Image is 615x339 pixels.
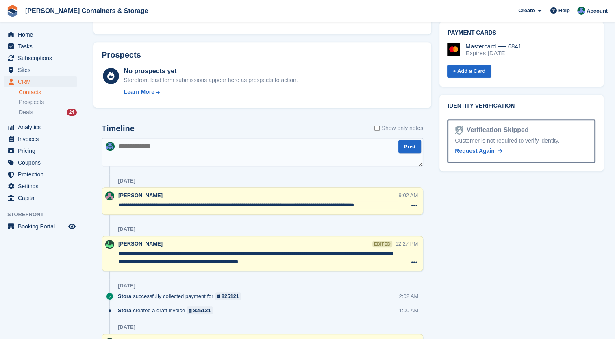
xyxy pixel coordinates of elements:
[372,241,392,247] div: edited
[118,241,163,247] span: [PERSON_NAME]
[399,306,418,314] div: 1:00 AM
[4,41,77,52] a: menu
[193,306,211,314] div: 825121
[518,7,535,15] span: Create
[18,29,67,40] span: Home
[448,103,595,109] h2: Identity verification
[118,306,131,314] span: Stora
[124,88,154,96] div: Learn More
[396,240,418,248] div: 12:27 PM
[4,122,77,133] a: menu
[22,4,151,17] a: [PERSON_NAME] Containers & Storage
[398,140,421,153] button: Post
[18,145,67,156] span: Pricing
[18,192,67,204] span: Capital
[374,124,380,133] input: Show only notes
[465,43,522,50] div: Mastercard •••• 6841
[399,292,418,300] div: 2:02 AM
[19,98,77,106] a: Prospects
[465,50,522,57] div: Expires [DATE]
[4,52,77,64] a: menu
[374,124,423,133] label: Show only notes
[455,147,502,155] a: Request Again
[19,89,77,96] a: Contacts
[118,292,131,300] span: Stora
[4,180,77,192] a: menu
[455,148,495,154] span: Request Again
[18,180,67,192] span: Settings
[102,124,135,133] h2: Timeline
[18,221,67,232] span: Booking Portal
[447,65,491,78] a: + Add a Card
[124,76,298,85] div: Storefront lead form submissions appear here as prospects to action.
[455,126,463,135] img: Identity Verification Ready
[4,64,77,76] a: menu
[463,125,529,135] div: Verification Skipped
[18,41,67,52] span: Tasks
[455,137,588,145] div: Customer is not required to verify identity.
[105,191,114,200] img: Julia Marcham
[4,76,77,87] a: menu
[18,76,67,87] span: CRM
[4,221,77,232] a: menu
[19,98,44,106] span: Prospects
[118,192,163,198] span: [PERSON_NAME]
[4,145,77,156] a: menu
[18,64,67,76] span: Sites
[67,109,77,116] div: 24
[398,191,418,199] div: 9:02 AM
[222,292,239,300] div: 825121
[118,178,135,184] div: [DATE]
[118,306,217,314] div: created a draft invoice
[4,169,77,180] a: menu
[7,5,19,17] img: stora-icon-8386f47178a22dfd0bd8f6a31ec36ba5ce8667c1dd55bd0f319d3a0aa187defe.svg
[124,66,298,76] div: No prospects yet
[19,109,33,116] span: Deals
[587,7,608,15] span: Account
[4,157,77,168] a: menu
[4,192,77,204] a: menu
[118,292,245,300] div: successfully collected payment for
[118,282,135,289] div: [DATE]
[187,306,213,314] a: 825121
[118,324,135,330] div: [DATE]
[558,7,570,15] span: Help
[106,142,115,151] img: Ricky Sanmarco
[19,108,77,117] a: Deals 24
[448,30,595,36] h2: Payment cards
[18,122,67,133] span: Analytics
[118,226,135,233] div: [DATE]
[18,133,67,145] span: Invoices
[447,43,460,56] img: Mastercard Logo
[102,50,141,60] h2: Prospects
[577,7,585,15] img: Ricky Sanmarco
[105,240,114,249] img: Arjun Preetham
[4,133,77,145] a: menu
[7,211,81,219] span: Storefront
[4,29,77,40] a: menu
[124,88,298,96] a: Learn More
[18,52,67,64] span: Subscriptions
[18,157,67,168] span: Coupons
[67,222,77,231] a: Preview store
[18,169,67,180] span: Protection
[215,292,241,300] a: 825121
